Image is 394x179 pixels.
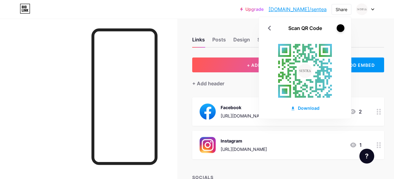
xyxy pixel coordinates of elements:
[221,138,267,144] div: Instagram
[212,36,226,47] div: Posts
[349,108,362,115] div: 2
[192,58,328,72] button: + ADD LINK
[350,141,362,149] div: 1
[288,24,322,32] div: Scan QR Code
[221,146,267,152] div: [URL][DOMAIN_NAME]
[221,104,267,111] div: Facebook
[192,80,224,87] div: + Add header
[200,104,216,120] img: Facebook
[336,6,347,13] div: Share
[290,105,320,111] div: Download
[233,36,250,47] div: Design
[200,137,216,153] img: Instagram
[257,36,294,47] div: Subscribers
[269,6,327,13] a: [DOMAIN_NAME]/sentea
[240,7,264,12] a: Upgrade
[247,62,273,68] span: + ADD LINK
[333,58,384,72] div: + ADD EMBED
[221,113,267,119] div: [URL][DOMAIN_NAME]
[356,3,368,15] img: sentea
[192,36,205,47] div: Links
